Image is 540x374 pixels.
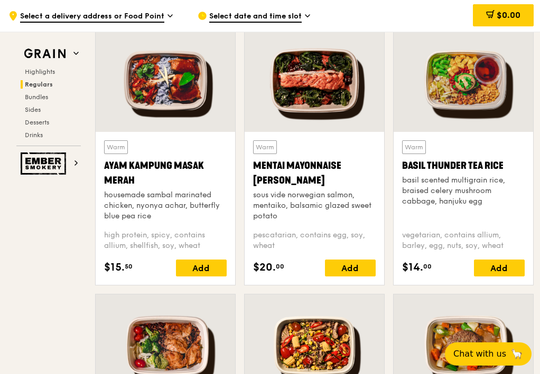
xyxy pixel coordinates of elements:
span: Desserts [25,119,49,126]
div: vegetarian, contains allium, barley, egg, nuts, soy, wheat [402,230,525,251]
img: Ember Smokery web logo [21,152,69,175]
span: $0.00 [497,10,520,20]
div: Add [325,260,376,276]
div: Warm [402,140,426,154]
div: basil scented multigrain rice, braised celery mushroom cabbage, hanjuku egg [402,175,525,207]
span: $15. [104,260,125,275]
span: 00 [276,262,284,271]
span: 🦙 [510,348,523,360]
div: Warm [253,140,277,154]
span: 00 [423,262,432,271]
div: Warm [104,140,128,154]
img: Grain web logo [21,44,69,63]
div: Mentai Mayonnaise [PERSON_NAME] [253,158,376,188]
div: sous vide norwegian salmon, mentaiko, balsamic glazed sweet potato [253,190,376,222]
span: Bundles [25,93,48,101]
div: pescatarian, contains egg, soy, wheat [253,230,376,251]
div: housemade sambal marinated chicken, nyonya achar, butterfly blue pea rice [104,190,227,222]
div: high protein, spicy, contains allium, shellfish, soy, wheat [104,230,227,251]
span: Chat with us [453,348,506,360]
span: Select date and time slot [209,11,302,23]
span: 50 [125,262,133,271]
span: Select a delivery address or Food Point [20,11,164,23]
div: Add [176,260,227,276]
div: Ayam Kampung Masak Merah [104,158,227,188]
button: Chat with us🦙 [445,342,532,366]
div: Add [474,260,525,276]
span: Drinks [25,131,43,139]
span: $20. [253,260,276,275]
span: Sides [25,106,41,113]
span: $14. [402,260,423,275]
span: Highlights [25,68,55,75]
span: Regulars [25,81,53,88]
div: Basil Thunder Tea Rice [402,158,525,173]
